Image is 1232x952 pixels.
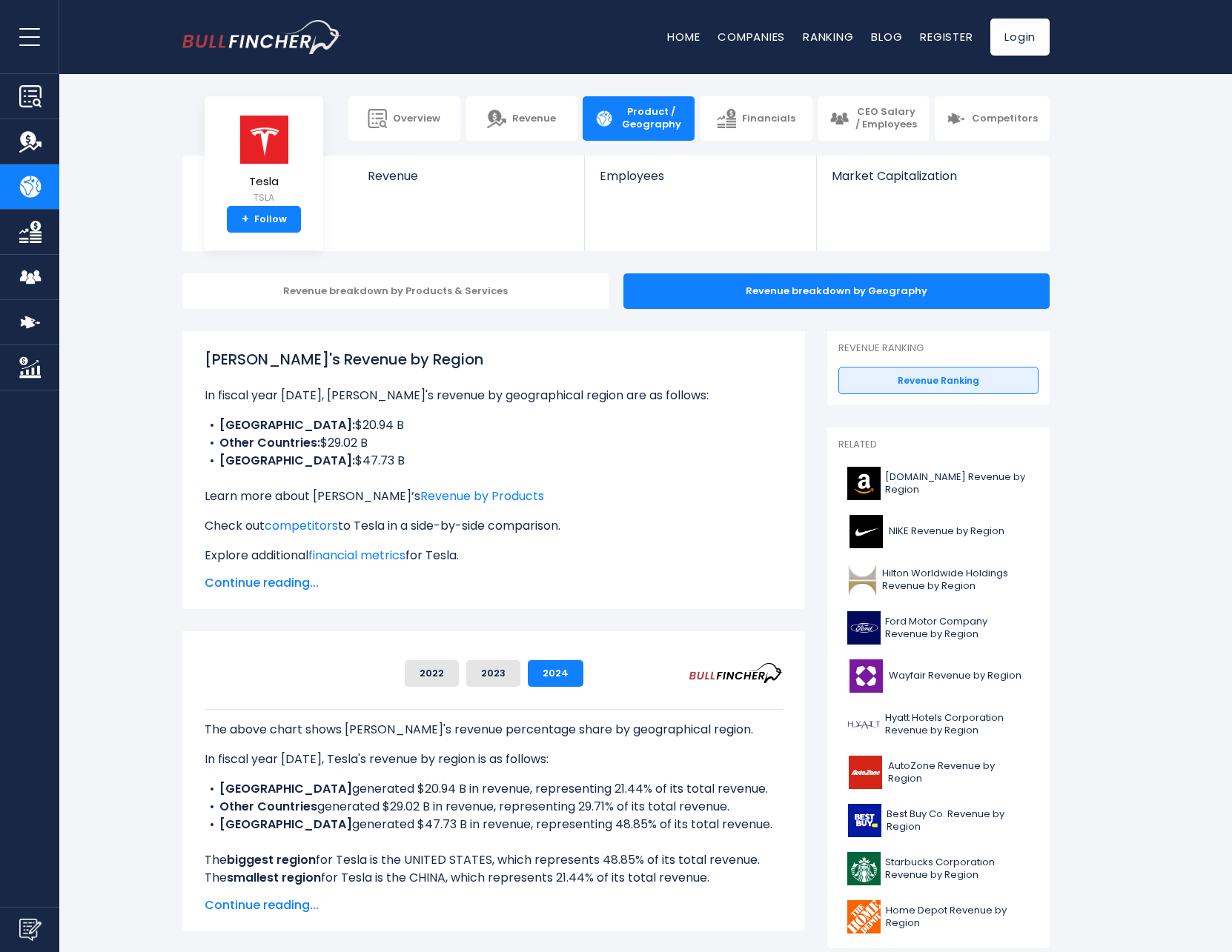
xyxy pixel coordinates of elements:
[885,471,1030,496] span: [DOMAIN_NAME] Revenue by Region
[623,273,1050,309] div: Revenue breakdown by Geography
[888,760,1030,785] span: AutoZone Revenue by Region
[205,750,783,768] p: In fiscal year [DATE], Tesla's revenue by region is as follows:
[182,20,342,54] img: bullfincher logo
[935,96,1050,141] a: Competitors
[238,191,290,204] small: TSLA
[972,113,1038,125] span: Competitors
[817,156,1048,208] a: Market Capitalization
[847,900,881,933] img: HD logo
[600,169,801,183] span: Employees
[205,816,783,833] li: generated $47.73 B in revenue, representing 48.85% of its total revenue.
[847,804,882,837] img: BBY logo
[667,29,700,44] a: Home
[838,608,1039,648] a: Ford Motor Company Revenue by Region
[348,96,460,141] a: Overview
[205,780,783,798] li: generated $20.94 B in revenue, representing 21.44% of its total revenue.
[219,452,355,469] b: [GEOGRAPHIC_DATA]:
[838,463,1039,504] a: [DOMAIN_NAME] Revenue by Region
[838,896,1039,937] a: Home Depot Revenue by Region
[393,113,440,125] span: Overview
[889,670,1021,682] span: Wayfair Revenue by Region
[368,169,570,183] span: Revenue
[818,96,930,141] a: CEO Salary / Employees
[700,96,812,141] a: Financials
[219,780,352,797] b: [GEOGRAPHIC_DATA]
[838,511,1039,552] a: NIKE Revenue by Region
[205,709,783,887] div: The for Tesla is the UNITED STATES, which represents 48.85% of its total revenue. The for Tesla i...
[242,213,249,226] strong: +
[871,29,902,44] a: Blog
[889,525,1004,538] span: NIKE Revenue by Region
[205,517,783,535] p: Check out to Tesla in a side-by-side comparison.
[219,416,355,433] b: [GEOGRAPHIC_DATA]:
[847,611,881,645] img: F logo
[528,660,583,687] button: 2024
[886,905,1030,930] span: Home Depot Revenue by Region
[219,434,320,451] b: Other Countries:
[585,156,815,208] a: Employees
[838,439,1039,451] p: Related
[466,96,577,141] a: Revenue
[847,756,884,789] img: AZO logo
[512,113,556,125] span: Revenue
[182,273,609,309] div: Revenue breakdown by Products & Services
[847,467,881,500] img: AMZN logo
[718,29,785,44] a: Companies
[205,387,783,405] p: In fiscal year [DATE], [PERSON_NAME]'s revenue by geographical region are as follows:
[885,616,1030,641] span: Ford Motor Company Revenue by Region
[205,452,783,470] li: $47.73 B
[855,106,918,131] span: CEO Salary / Employees
[847,659,884,693] img: W logo
[205,547,783,565] p: Explore additional for Tesla.
[353,156,585,208] a: Revenue
[205,798,783,816] li: generated $29.02 B in revenue, representing 29.71% of its total revenue.
[205,434,783,452] li: $29.02 B
[219,816,352,833] b: [GEOGRAPHIC_DATA]
[620,106,683,131] span: Product / Geography
[885,856,1030,882] span: Starbucks Corporation Revenue by Region
[205,416,783,434] li: $20.94 B
[227,869,321,886] b: smallest region
[405,660,459,687] button: 2022
[466,660,520,687] button: 2023
[238,176,290,188] span: Tesla
[227,206,301,233] a: +Follow
[227,851,316,868] b: biggest region
[838,704,1039,745] a: Hyatt Hotels Corporation Revenue by Region
[838,656,1039,696] a: Wayfair Revenue by Region
[182,20,342,54] a: Go to homepage
[838,848,1039,889] a: Starbucks Corporation Revenue by Region
[803,29,853,44] a: Ranking
[847,852,881,885] img: SBUX logo
[838,367,1039,395] a: Revenue Ranking
[920,29,973,44] a: Register
[205,721,783,739] p: The above chart shows [PERSON_NAME]'s revenue percentage share by geographical region.
[237,114,291,207] a: Tesla TSLA
[990,19,1050,56] a: Login
[205,348,783,370] h1: [PERSON_NAME]'s Revenue by Region
[583,96,695,141] a: Product / Geography
[838,559,1039,600] a: Hilton Worldwide Holdings Revenue by Region
[838,752,1039,793] a: AutoZone Revenue by Region
[219,798,317,815] b: Other Countries
[742,113,795,125] span: Financials
[887,808,1030,833] span: Best Buy Co. Revenue by Region
[885,712,1030,737] span: Hyatt Hotels Corporation Revenue by Region
[265,517,338,534] a: competitors
[838,342,1039,355] p: Revenue Ranking
[847,708,881,741] img: H logo
[420,487,544,505] a: Revenue by Products
[832,169,1033,183] span: Market Capitalization
[838,800,1039,841] a: Best Buy Co. Revenue by Region
[882,567,1030,593] span: Hilton Worldwide Holdings Revenue by Region
[847,563,878,596] img: HLT logo
[205,487,783,505] p: Learn more about [PERSON_NAME]’s
[847,515,884,548] img: NKE logo
[205,574,783,592] span: Continue reading...
[205,896,783,914] span: Continue reading...
[308,547,405,564] a: financial metrics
